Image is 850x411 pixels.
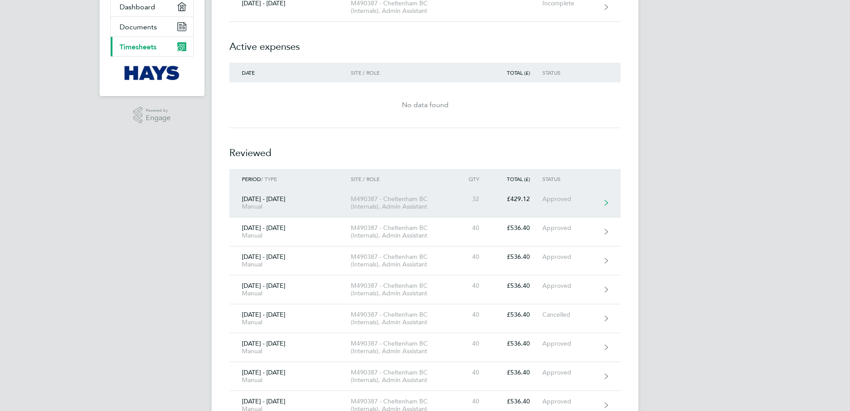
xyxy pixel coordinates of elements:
a: Timesheets [111,37,193,56]
div: £536.40 [492,253,542,261]
div: Approved [542,282,597,290]
div: Manual [242,318,338,326]
div: [DATE] - [DATE] [229,195,351,210]
span: Dashboard [120,3,155,11]
div: Cancelled [542,311,597,318]
div: £536.40 [492,340,542,347]
div: 40 [453,282,492,290]
div: Approved [542,195,597,203]
div: Approved [542,340,597,347]
div: Status [542,69,597,76]
div: M490387 - Cheltenham BC (Internals), Admin Assistant [351,224,453,239]
a: [DATE] - [DATE]ManualM490387 - Cheltenham BC (Internals), Admin Assistant40£536.40Approved [229,246,621,275]
div: Manual [242,290,338,297]
a: [DATE] - [DATE]ManualM490387 - Cheltenham BC (Internals), Admin Assistant40£536.40Approved [229,218,621,246]
h2: Reviewed [229,128,621,169]
div: Manual [242,232,338,239]
div: 40 [453,369,492,376]
div: Approved [542,253,597,261]
div: Approved [542,398,597,405]
div: Total (£) [492,69,542,76]
div: £536.40 [492,398,542,405]
div: / Type [229,176,351,182]
div: Approved [542,369,597,376]
h2: Active expenses [229,22,621,63]
span: Timesheets [120,43,156,51]
div: 40 [453,253,492,261]
div: Date [229,69,351,76]
div: £429.12 [492,195,542,203]
div: 40 [453,340,492,347]
div: [DATE] - [DATE] [229,224,351,239]
span: Documents [120,23,157,31]
div: M490387 - Cheltenham BC (Internals), Admin Assistant [351,340,453,355]
span: Engage [146,114,171,122]
div: £536.40 [492,311,542,318]
a: [DATE] - [DATE]ManualM490387 - Cheltenham BC (Internals), Admin Assistant40£536.40Approved [229,275,621,304]
div: Manual [242,347,338,355]
div: M490387 - Cheltenham BC (Internals), Admin Assistant [351,369,453,384]
div: 40 [453,398,492,405]
div: No data found [229,100,621,110]
div: Manual [242,261,338,268]
div: [DATE] - [DATE] [229,311,351,326]
div: [DATE] - [DATE] [229,282,351,297]
div: Site / Role [351,176,453,182]
div: [DATE] - [DATE] [229,253,351,268]
div: Qty [453,176,492,182]
a: Go to home page [110,66,194,80]
span: Period [242,175,261,182]
div: Manual [242,203,338,210]
div: M490387 - Cheltenham BC (Internals), Admin Assistant [351,311,453,326]
div: Status [542,176,597,182]
div: M490387 - Cheltenham BC (Internals), Admin Assistant [351,253,453,268]
div: Total (£) [492,176,542,182]
a: [DATE] - [DATE]ManualM490387 - Cheltenham BC (Internals), Admin Assistant40£536.40Approved [229,333,621,362]
div: Site / Role [351,69,453,76]
a: [DATE] - [DATE]ManualM490387 - Cheltenham BC (Internals), Admin Assistant32£429.12Approved [229,189,621,218]
span: Powered by [146,107,171,114]
div: [DATE] - [DATE] [229,340,351,355]
div: Approved [542,224,597,232]
a: [DATE] - [DATE]ManualM490387 - Cheltenham BC (Internals), Admin Assistant40£536.40Cancelled [229,304,621,333]
div: £536.40 [492,282,542,290]
div: 40 [453,224,492,232]
div: 40 [453,311,492,318]
div: M490387 - Cheltenham BC (Internals), Admin Assistant [351,282,453,297]
div: M490387 - Cheltenham BC (Internals), Admin Assistant [351,195,453,210]
a: Documents [111,17,193,36]
div: [DATE] - [DATE] [229,369,351,384]
a: [DATE] - [DATE]ManualM490387 - Cheltenham BC (Internals), Admin Assistant40£536.40Approved [229,362,621,391]
div: 32 [453,195,492,203]
div: £536.40 [492,369,542,376]
div: £536.40 [492,224,542,232]
div: Manual [242,376,338,384]
a: Powered byEngage [133,107,171,124]
img: hays-logo-retina.png [124,66,180,80]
